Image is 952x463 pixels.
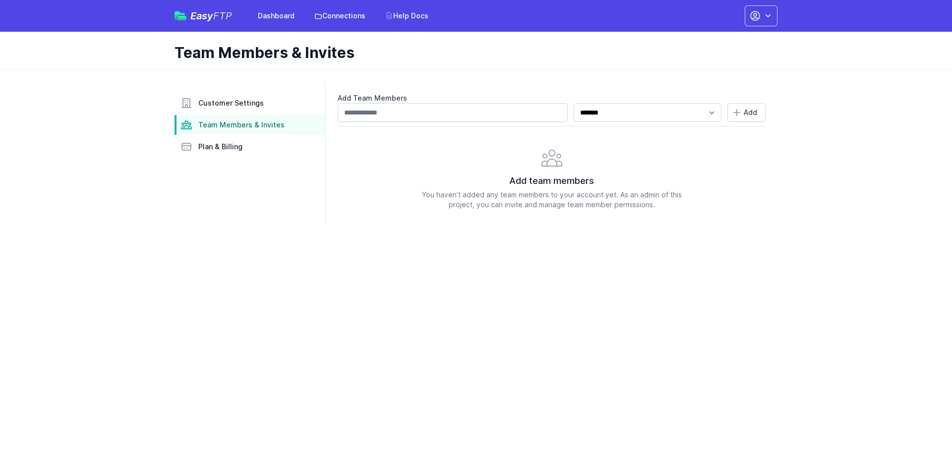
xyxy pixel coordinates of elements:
[308,7,371,25] a: Connections
[198,98,264,108] span: Customer Settings
[213,10,232,22] span: FTP
[744,108,757,117] span: Add
[338,190,766,210] p: You haven’t added any team members to your account yet. As an admin of this project, you can invi...
[198,142,242,152] span: Plan & Billing
[175,137,325,157] a: Plan & Billing
[338,93,766,103] label: Add Team Members
[175,11,232,21] a: EasyFTP
[252,7,300,25] a: Dashboard
[175,11,186,20] img: easyftp_logo.png
[338,174,766,188] h2: Add team members
[175,115,325,135] a: Team Members & Invites
[190,11,232,21] span: Easy
[175,44,770,61] h1: Team Members & Invites
[727,103,766,122] button: Add
[379,7,434,25] a: Help Docs
[175,93,325,113] a: Customer Settings
[198,120,285,130] span: Team Members & Invites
